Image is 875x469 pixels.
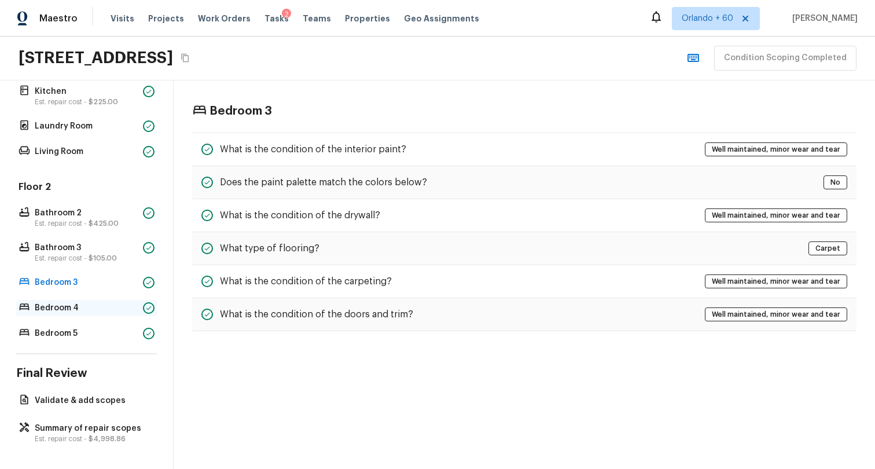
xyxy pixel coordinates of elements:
[708,276,844,287] span: Well maintained, minor wear and tear
[220,209,380,222] h5: What is the condition of the drywall?
[811,243,844,254] span: Carpet
[682,13,733,24] span: Orlando + 60
[35,207,138,219] p: Bathroom 2
[35,146,138,157] p: Living Room
[826,177,844,188] span: No
[148,13,184,24] span: Projects
[209,104,272,119] h4: Bedroom 3
[35,395,150,406] p: Validate & add scopes
[788,13,858,24] span: [PERSON_NAME]
[35,254,138,263] p: Est. repair cost -
[282,9,291,20] div: 2
[35,302,138,314] p: Bedroom 4
[19,47,173,68] h2: [STREET_ADDRESS]
[220,143,406,156] h5: What is the condition of the interior paint?
[35,97,138,107] p: Est. repair cost -
[39,13,78,24] span: Maestro
[345,13,390,24] span: Properties
[178,50,193,65] button: Copy Address
[35,423,150,434] p: Summary of repair scopes
[708,210,844,221] span: Well maintained, minor wear and tear
[404,13,479,24] span: Geo Assignments
[35,434,150,444] p: Est. repair cost -
[16,181,157,196] h5: Floor 2
[35,277,138,288] p: Bedroom 3
[220,308,413,321] h5: What is the condition of the doors and trim?
[35,86,138,97] p: Kitchen
[89,98,118,105] span: $225.00
[220,242,319,255] h5: What type of flooring?
[708,309,844,320] span: Well maintained, minor wear and tear
[303,13,331,24] span: Teams
[220,176,427,189] h5: Does the paint palette match the colors below?
[198,13,251,24] span: Work Orders
[35,120,138,132] p: Laundry Room
[35,328,138,339] p: Bedroom 5
[89,220,119,227] span: $425.00
[264,14,289,23] span: Tasks
[89,435,126,442] span: $4,998.86
[708,144,844,155] span: Well maintained, minor wear and tear
[220,275,392,288] h5: What is the condition of the carpeting?
[35,219,138,228] p: Est. repair cost -
[111,13,134,24] span: Visits
[35,242,138,254] p: Bathroom 3
[89,255,117,262] span: $105.00
[16,366,157,381] h4: Final Review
